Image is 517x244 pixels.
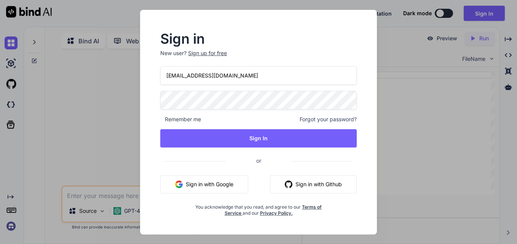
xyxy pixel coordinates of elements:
[285,181,292,188] img: github
[260,210,293,216] a: Privacy Policy.
[226,151,292,170] span: or
[225,204,322,216] a: Terms of Service
[160,49,357,66] p: New user?
[160,175,248,193] button: Sign in with Google
[193,200,324,216] div: You acknowledge that you read, and agree to our and our
[160,33,357,45] h2: Sign in
[188,49,227,57] div: Sign up for free
[160,116,201,123] span: Remember me
[175,181,183,188] img: google
[160,129,357,147] button: Sign In
[270,175,357,193] button: Sign in with Github
[160,66,357,85] input: Login or Email
[300,116,357,123] span: Forgot your password?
